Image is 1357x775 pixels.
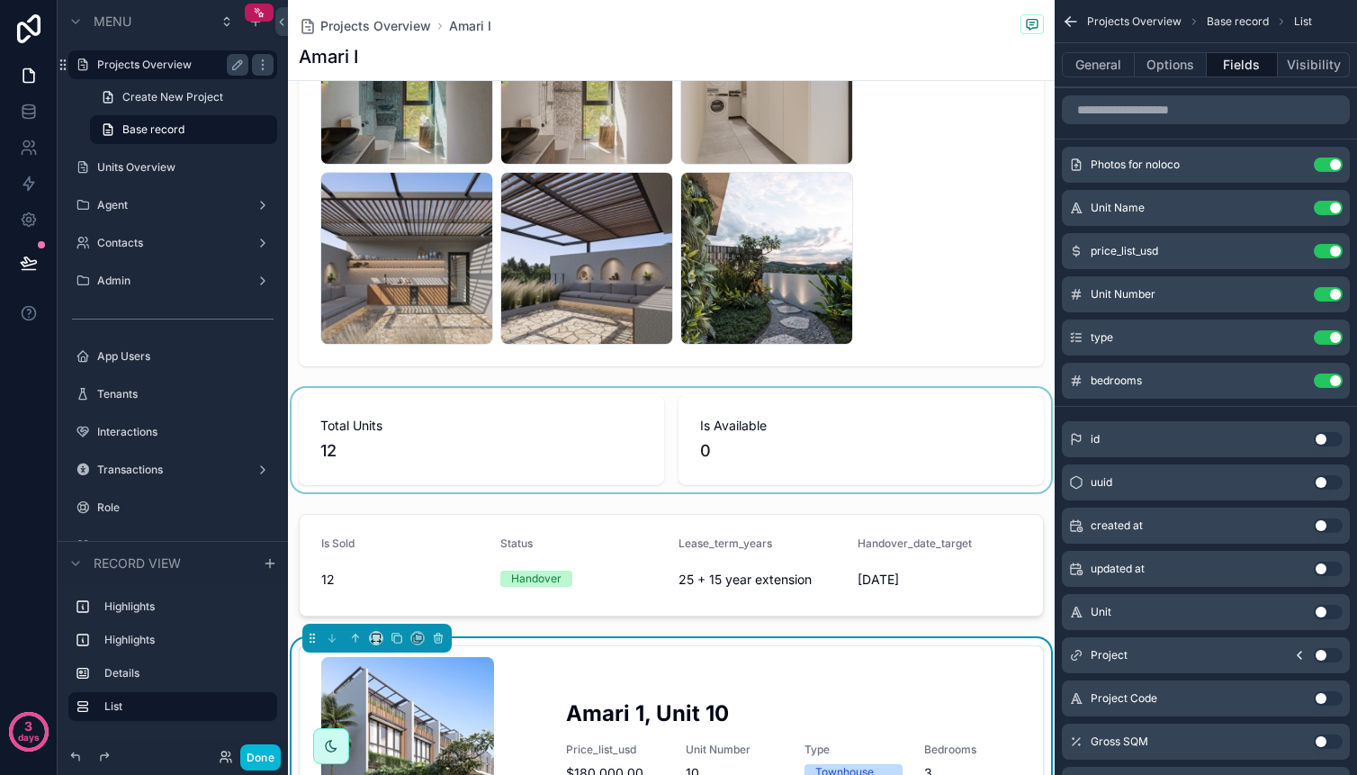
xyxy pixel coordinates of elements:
span: Photos for noloco [1091,158,1180,172]
span: Unit [1091,605,1111,619]
a: Amari I [449,17,491,35]
span: Project Code [1091,691,1157,706]
span: updated at [1091,562,1145,576]
p: 3 [24,717,32,735]
span: Menu [94,13,131,31]
span: Type [804,743,903,757]
button: Options [1135,52,1207,77]
span: Projects Overview [320,17,431,35]
button: Fields [1207,52,1279,77]
label: List [104,699,263,714]
button: General [1062,52,1135,77]
label: Agent [97,198,248,212]
label: Agent Materials [97,538,274,553]
span: Create New Project [122,90,223,104]
span: price_list_usd [1091,244,1158,258]
label: Highlights [104,633,270,647]
label: Contacts [97,236,248,250]
a: Projects Overview [299,17,431,35]
span: Projects Overview [1087,14,1182,29]
span: Project [1091,648,1128,662]
span: created at [1091,518,1143,533]
label: Interactions [97,425,274,439]
label: Admin [97,274,248,288]
span: bedrooms [1091,374,1142,388]
span: Base record [1207,14,1269,29]
label: Units Overview [97,160,274,175]
a: Create New Project [90,83,277,112]
span: id [1091,432,1100,446]
label: Role [97,500,274,515]
div: scrollable content [58,584,288,739]
span: List [1294,14,1312,29]
label: Highlights [104,599,270,614]
label: Transactions [97,463,248,477]
span: Gross SQM [1091,734,1148,749]
button: Visibility [1278,52,1350,77]
h2: Amari 1, Unit 10 [566,698,1021,728]
span: Record view [94,554,181,572]
span: Price_list_usd [566,743,664,757]
label: Projects Overview [97,58,241,72]
span: Unit Number [686,743,784,757]
p: days [18,725,40,750]
span: type [1091,330,1113,345]
span: Unit Name [1091,201,1145,215]
label: Tenants [97,387,274,401]
span: uuid [1091,475,1112,490]
span: Base record [122,122,184,137]
span: Unit Number [1091,287,1155,302]
span: Bedrooms [924,743,1022,757]
label: Details [104,666,270,680]
a: Base record [90,115,277,144]
h1: Amari I [299,44,358,69]
button: Done [240,744,281,770]
label: App Users [97,349,274,364]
